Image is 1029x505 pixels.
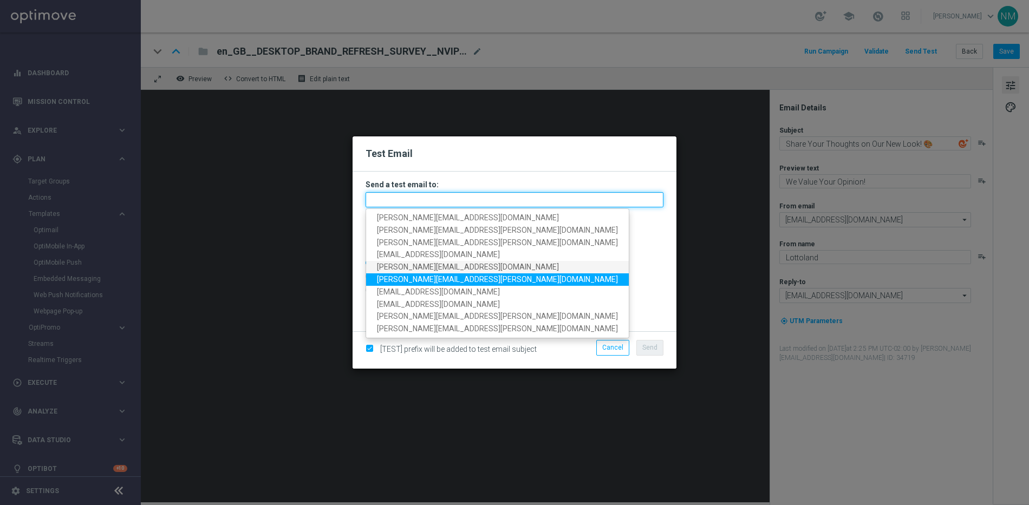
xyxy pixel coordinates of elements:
[366,261,629,274] a: [PERSON_NAME][EMAIL_ADDRESS][DOMAIN_NAME]
[366,180,663,189] h3: Send a test email to:
[596,340,629,355] button: Cancel
[366,249,629,261] a: [EMAIL_ADDRESS][DOMAIN_NAME]
[380,345,537,353] span: [TEST] prefix will be added to test email subject
[377,213,559,222] span: [PERSON_NAME][EMAIL_ADDRESS][DOMAIN_NAME]
[377,226,618,234] span: [PERSON_NAME][EMAIL_ADDRESS][PERSON_NAME][DOMAIN_NAME]
[377,325,618,333] span: [PERSON_NAME][EMAIL_ADDRESS][PERSON_NAME][DOMAIN_NAME]
[377,300,500,309] span: [EMAIL_ADDRESS][DOMAIN_NAME]
[377,287,500,296] span: [EMAIL_ADDRESS][DOMAIN_NAME]
[366,273,629,286] a: [PERSON_NAME][EMAIL_ADDRESS][PERSON_NAME][DOMAIN_NAME]
[366,286,629,298] a: [EMAIL_ADDRESS][DOMAIN_NAME]
[366,323,629,336] a: [PERSON_NAME][EMAIL_ADDRESS][PERSON_NAME][DOMAIN_NAME]
[377,251,500,259] span: [EMAIL_ADDRESS][DOMAIN_NAME]
[377,238,618,247] span: [PERSON_NAME][EMAIL_ADDRESS][PERSON_NAME][DOMAIN_NAME]
[366,298,629,311] a: [EMAIL_ADDRESS][DOMAIN_NAME]
[366,212,629,224] a: [PERSON_NAME][EMAIL_ADDRESS][DOMAIN_NAME]
[366,147,663,160] h2: Test Email
[642,344,657,351] span: Send
[366,311,629,323] a: [PERSON_NAME][EMAIL_ADDRESS][PERSON_NAME][DOMAIN_NAME]
[377,263,559,272] span: [PERSON_NAME][EMAIL_ADDRESS][DOMAIN_NAME]
[366,224,629,237] a: [PERSON_NAME][EMAIL_ADDRESS][PERSON_NAME][DOMAIN_NAME]
[377,312,618,321] span: [PERSON_NAME][EMAIL_ADDRESS][PERSON_NAME][DOMAIN_NAME]
[636,340,663,355] button: Send
[366,237,629,249] a: [PERSON_NAME][EMAIL_ADDRESS][PERSON_NAME][DOMAIN_NAME]
[377,275,618,284] span: [PERSON_NAME][EMAIL_ADDRESS][PERSON_NAME][DOMAIN_NAME]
